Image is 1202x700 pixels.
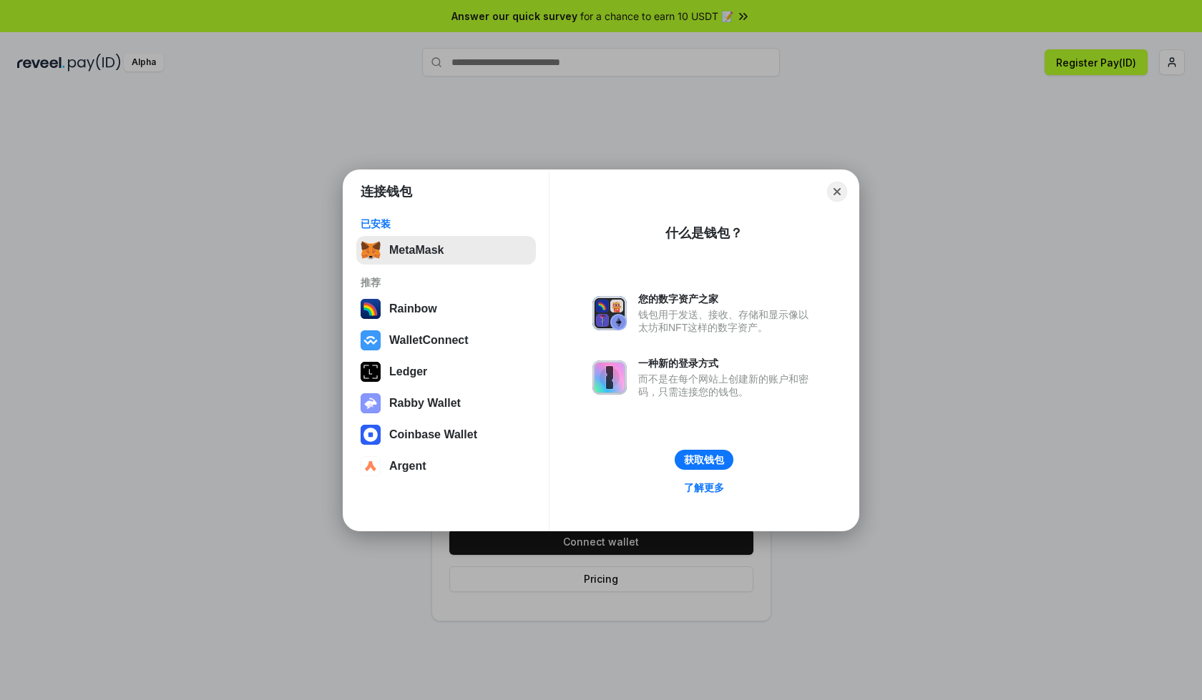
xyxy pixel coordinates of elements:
[389,302,437,315] div: Rainbow
[827,182,847,202] button: Close
[675,478,733,497] a: 了解更多
[638,373,816,398] div: 而不是在每个网站上创建新的账户和密码，只需连接您的钱包。
[389,244,444,257] div: MetaMask
[389,460,426,473] div: Argent
[361,393,381,413] img: svg+xml,%3Csvg%20xmlns%3D%22http%3A%2F%2Fwww.w3.org%2F2000%2Fsvg%22%20fill%3D%22none%22%20viewBox...
[684,453,724,466] div: 获取钱包
[684,481,724,494] div: 了解更多
[638,357,816,370] div: 一种新的登录方式
[356,389,536,418] button: Rabby Wallet
[361,299,381,319] img: svg+xml,%3Csvg%20width%3D%22120%22%20height%3D%22120%22%20viewBox%3D%220%200%20120%20120%22%20fil...
[592,296,627,330] img: svg+xml,%3Csvg%20xmlns%3D%22http%3A%2F%2Fwww.w3.org%2F2000%2Fsvg%22%20fill%3D%22none%22%20viewBox...
[389,334,469,347] div: WalletConnect
[361,362,381,382] img: svg+xml,%3Csvg%20xmlns%3D%22http%3A%2F%2Fwww.w3.org%2F2000%2Fsvg%22%20width%3D%2228%22%20height%3...
[389,397,461,410] div: Rabby Wallet
[665,225,743,242] div: 什么是钱包？
[361,456,381,476] img: svg+xml,%3Csvg%20width%3D%2228%22%20height%3D%2228%22%20viewBox%3D%220%200%2028%2028%22%20fill%3D...
[356,236,536,265] button: MetaMask
[361,183,412,200] h1: 连接钱包
[592,360,627,395] img: svg+xml,%3Csvg%20xmlns%3D%22http%3A%2F%2Fwww.w3.org%2F2000%2Fsvg%22%20fill%3D%22none%22%20viewBox...
[361,240,381,260] img: svg+xml,%3Csvg%20fill%3D%22none%22%20height%3D%2233%22%20viewBox%3D%220%200%2035%2033%22%20width%...
[356,358,536,386] button: Ledger
[361,276,532,289] div: 推荐
[389,365,427,378] div: Ledger
[361,330,381,350] img: svg+xml,%3Csvg%20width%3D%2228%22%20height%3D%2228%22%20viewBox%3D%220%200%2028%2028%22%20fill%3D...
[361,425,381,445] img: svg+xml,%3Csvg%20width%3D%2228%22%20height%3D%2228%22%20viewBox%3D%220%200%2028%2028%22%20fill%3D...
[675,450,733,470] button: 获取钱包
[356,420,536,449] button: Coinbase Wallet
[356,295,536,323] button: Rainbow
[356,452,536,480] button: Argent
[638,292,816,305] div: 您的数字资产之家
[389,428,477,441] div: Coinbase Wallet
[638,308,816,334] div: 钱包用于发送、接收、存储和显示像以太坊和NFT这样的数字资产。
[361,217,532,230] div: 已安装
[356,326,536,355] button: WalletConnect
